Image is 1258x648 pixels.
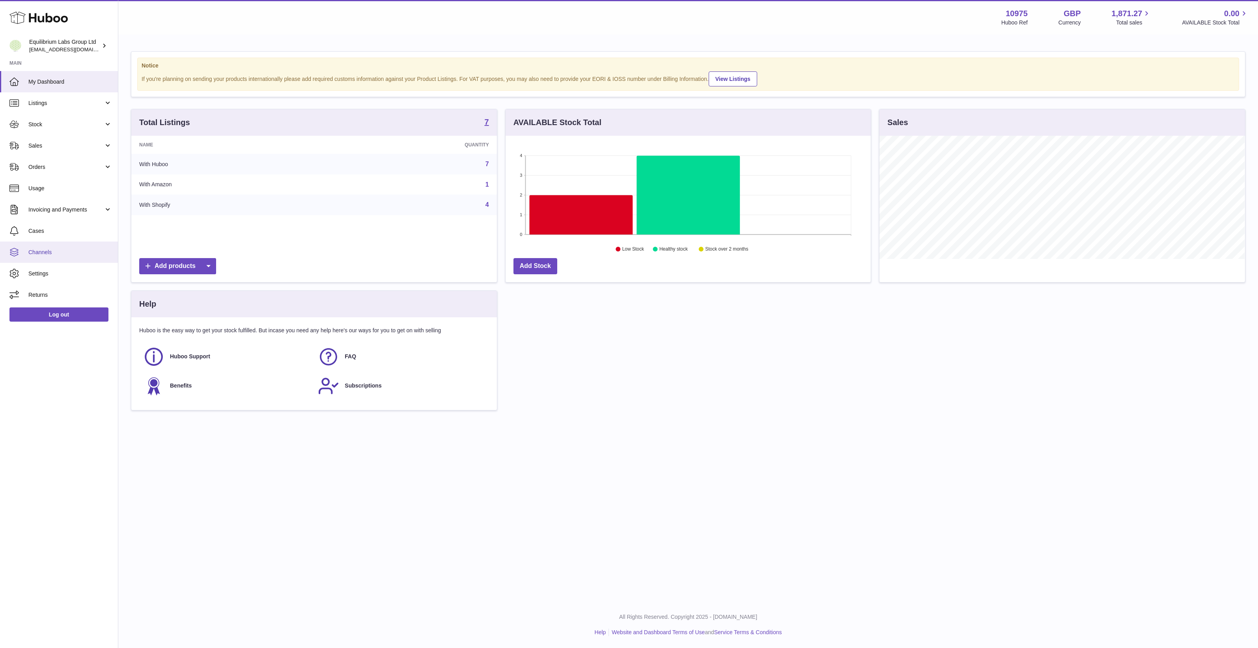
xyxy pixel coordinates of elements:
span: Orders [28,163,104,171]
a: 7 [485,161,489,167]
text: 0 [520,232,522,237]
a: 4 [485,201,489,208]
div: Equilibrium Labs Group Ltd [29,38,100,53]
h3: Sales [887,117,908,128]
span: Benefits [170,382,192,390]
span: AVAILABLE Stock Total [1182,19,1249,26]
span: Total sales [1116,19,1151,26]
a: 1 [485,181,489,188]
span: Huboo Support [170,353,210,360]
a: Huboo Support [143,346,310,367]
a: 0.00 AVAILABLE Stock Total [1182,8,1249,26]
li: and [609,629,782,636]
a: Log out [9,307,108,322]
div: If you're planning on sending your products internationally please add required customs informati... [142,70,1235,86]
div: Huboo Ref [1001,19,1028,26]
h3: Help [139,299,156,309]
text: 4 [520,153,522,158]
a: Benefits [143,375,310,397]
text: Stock over 2 months [705,247,748,252]
span: Listings [28,99,104,107]
strong: Notice [142,62,1235,69]
p: All Rights Reserved. Copyright 2025 - [DOMAIN_NAME] [125,613,1252,621]
text: Low Stock [622,247,644,252]
span: Usage [28,185,112,192]
a: 7 [485,118,489,127]
strong: 7 [485,118,489,126]
span: Returns [28,291,112,299]
a: View Listings [709,71,757,86]
span: Settings [28,270,112,277]
span: My Dashboard [28,78,112,86]
div: Currency [1058,19,1081,26]
a: 1,871.27 Total sales [1112,8,1152,26]
td: With Amazon [131,174,331,195]
td: With Huboo [131,154,331,174]
span: Subscriptions [345,382,381,390]
a: Add Stock [513,258,557,274]
a: Service Terms & Conditions [714,629,782,635]
span: Invoicing and Payments [28,206,104,214]
strong: 10975 [1006,8,1028,19]
td: With Shopify [131,195,331,215]
a: Website and Dashboard Terms of Use [612,629,705,635]
span: 1,871.27 [1112,8,1142,19]
a: FAQ [318,346,485,367]
span: Stock [28,121,104,128]
th: Quantity [331,136,497,154]
h3: Total Listings [139,117,190,128]
img: internalAdmin-10975@internal.huboo.com [9,40,21,52]
h3: AVAILABLE Stock Total [513,117,601,128]
a: Help [595,629,606,635]
th: Name [131,136,331,154]
span: Channels [28,249,112,256]
span: Cases [28,227,112,235]
span: 0.00 [1224,8,1239,19]
a: Add products [139,258,216,274]
text: 2 [520,193,522,197]
text: 1 [520,212,522,217]
a: Subscriptions [318,375,485,397]
text: 3 [520,173,522,178]
span: [EMAIL_ADDRESS][DOMAIN_NAME] [29,46,116,52]
p: Huboo is the easy way to get your stock fulfilled. But incase you need any help here's our ways f... [139,327,489,334]
text: Healthy stock [659,247,688,252]
strong: GBP [1064,8,1081,19]
span: FAQ [345,353,356,360]
span: Sales [28,142,104,150]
